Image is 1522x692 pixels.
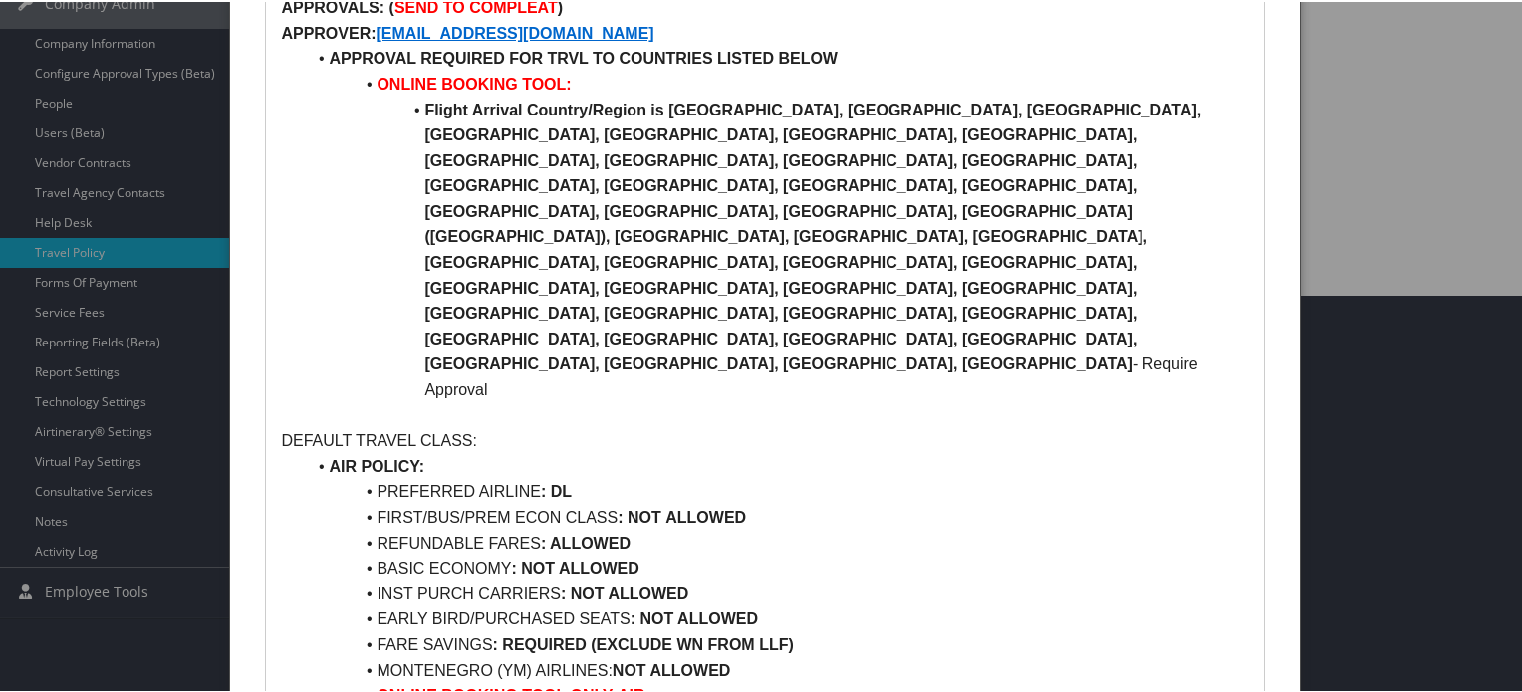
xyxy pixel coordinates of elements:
li: MONTENEGRO (YM) AIRLINES: [305,656,1248,682]
strong: : NOT ALLOWED [561,583,688,600]
strong: AIR POLICY: [329,456,424,473]
strong: ALLOWED [665,507,746,524]
strong: NOT ALLOWED [613,660,731,677]
strong: : REQUIRED (EXCLUDE WN FROM LLF) [493,634,794,651]
strong: : DL [541,481,572,498]
p: DEFAULT TRAVEL CLASS: [281,426,1248,452]
a: [EMAIL_ADDRESS][DOMAIN_NAME] [377,23,654,40]
li: INST PURCH CARRIERS [305,579,1248,605]
li: REFUNDABLE FARES [305,529,1248,555]
strong: APPROVER: [281,23,376,40]
li: PREFERRED AIRLINE [305,477,1248,503]
li: FIRST/BUS/PREM ECON CLASS [305,503,1248,529]
li: BASIC ECONOMY [305,554,1248,579]
strong: : [618,507,623,524]
strong: : ALLOWED [541,533,631,550]
strong: ONLINE BOOKING TOOL: [377,74,571,91]
li: FARE SAVINGS [305,630,1248,656]
strong: Flight Arrival Country/Region is [GEOGRAPHIC_DATA], [GEOGRAPHIC_DATA], [GEOGRAPHIC_DATA], [GEOGRA... [424,100,1205,371]
li: EARLY BIRD/PURCHASED SEATS [305,604,1248,630]
strong: : NOT ALLOWED [512,558,639,575]
strong: APPROVAL REQUIRED FOR TRVL TO COUNTRIES LISTED BELOW [329,48,838,65]
strong: NOT [628,507,661,524]
strong: : NOT ALLOWED [631,608,758,625]
li: - Require Approval [305,96,1248,401]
